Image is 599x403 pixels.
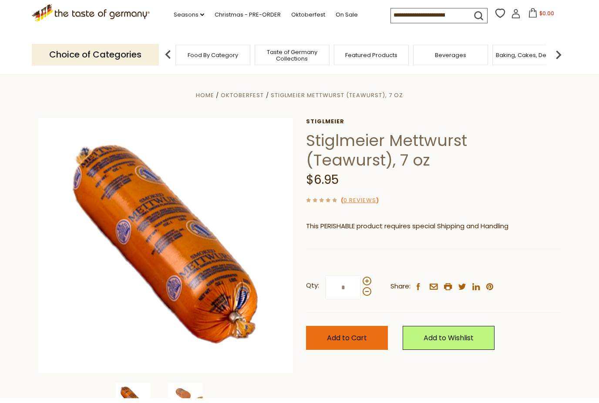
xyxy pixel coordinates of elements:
[221,96,264,105] a: Oktoberfest
[215,15,281,24] a: Christmas - PRE-ORDER
[314,244,561,254] li: We will ship this product in heat-protective packaging and ice.
[435,57,466,63] a: Beverages
[306,226,561,237] p: This PERISHABLE product requires special Shipping and Handling
[32,49,159,70] p: Choice of Categories
[403,331,495,355] a: Add to Wishlist
[306,176,339,193] span: $6.95
[271,96,403,105] a: Stiglmeier Mettwurst (Teawurst), 7 oz
[390,286,411,297] span: Share:
[159,51,177,68] img: previous arrow
[325,281,361,305] input: Qty:
[306,285,319,296] strong: Qty:
[345,57,397,63] a: Featured Products
[496,57,563,63] a: Baking, Cakes, Desserts
[257,54,327,67] a: Taste of Germany Collections
[327,338,367,348] span: Add to Cart
[196,96,214,105] a: Home
[343,201,376,210] a: 0 Reviews
[539,14,554,22] span: $0.00
[188,57,238,63] a: Food By Category
[291,15,325,24] a: Oktoberfest
[341,201,379,210] span: ( )
[38,123,293,378] img: Stiglmeier Mettwurst (Teawurst), 7 oz
[336,15,358,24] a: On Sale
[174,15,204,24] a: Seasons
[306,136,561,175] h1: Stiglmeier Mettwurst (Teawurst), 7 oz
[550,51,567,68] img: next arrow
[522,13,559,26] button: $0.00
[306,331,388,355] button: Add to Cart
[306,123,561,130] a: Stiglmeier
